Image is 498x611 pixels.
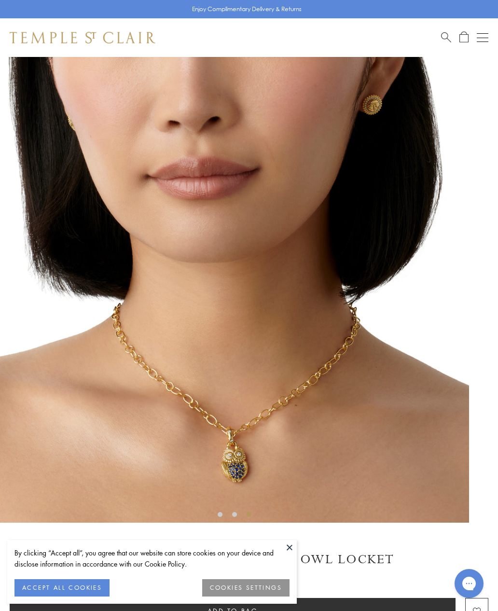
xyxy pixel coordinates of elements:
[10,32,155,43] img: Temple St. Clair
[450,566,488,601] iframe: Gorgias live chat messenger
[459,31,469,43] a: Open Shopping Bag
[441,31,451,43] a: Search
[477,32,488,43] button: Open navigation
[192,4,302,14] p: Enjoy Complimentary Delivery & Returns
[14,579,110,597] button: ACCEPT ALL COOKIES
[202,579,290,597] button: COOKIES SETTINGS
[14,547,290,569] div: By clicking “Accept all”, you agree that our website can store cookies on your device and disclos...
